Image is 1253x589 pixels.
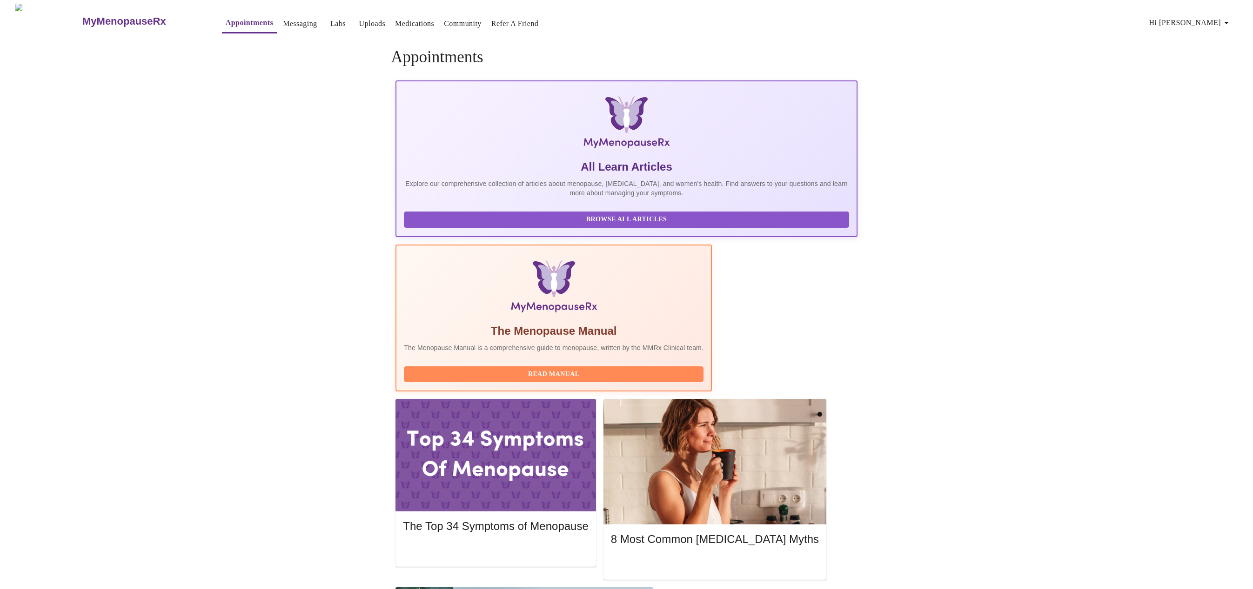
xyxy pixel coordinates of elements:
a: Appointments [226,16,273,29]
p: The Menopause Manual is a comprehensive guide to menopause, written by the MMRx Clinical team. [404,343,704,352]
img: MyMenopauseRx Logo [473,96,779,152]
span: Browse All Articles [413,214,839,225]
p: Explore our comprehensive collection of articles about menopause, [MEDICAL_DATA], and women's hea... [404,179,849,198]
a: Read More [403,546,590,554]
a: Browse All Articles [404,215,851,223]
a: Medications [395,17,434,30]
h4: Appointments [391,48,862,66]
img: Menopause Manual [451,260,656,316]
button: Medications [391,14,438,33]
a: Uploads [359,17,386,30]
button: Labs [323,14,353,33]
button: Uploads [355,14,389,33]
button: Messaging [279,14,321,33]
span: Read More [620,557,810,569]
a: Read More [611,558,821,566]
h5: The Menopause Manual [404,324,704,338]
h5: The Top 34 Symptoms of Menopause [403,519,588,534]
button: Read More [403,543,588,559]
a: MyMenopauseRx [81,5,203,38]
span: Read Manual [413,369,694,380]
h3: MyMenopauseRx [82,15,166,27]
span: Read More [412,545,579,556]
button: Appointments [222,13,277,33]
a: Read Manual [404,370,706,377]
button: Community [440,14,485,33]
span: Hi [PERSON_NAME] [1149,16,1232,29]
img: MyMenopauseRx Logo [15,4,81,39]
a: Community [444,17,482,30]
button: Refer a Friend [488,14,543,33]
a: Messaging [283,17,317,30]
h5: 8 Most Common [MEDICAL_DATA] Myths [611,532,819,547]
a: Labs [330,17,346,30]
button: Read Manual [404,366,704,383]
button: Read More [611,555,819,571]
button: Hi [PERSON_NAME] [1146,13,1236,32]
h5: All Learn Articles [404,159,849,174]
button: Browse All Articles [404,212,849,228]
a: Refer a Friend [491,17,539,30]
